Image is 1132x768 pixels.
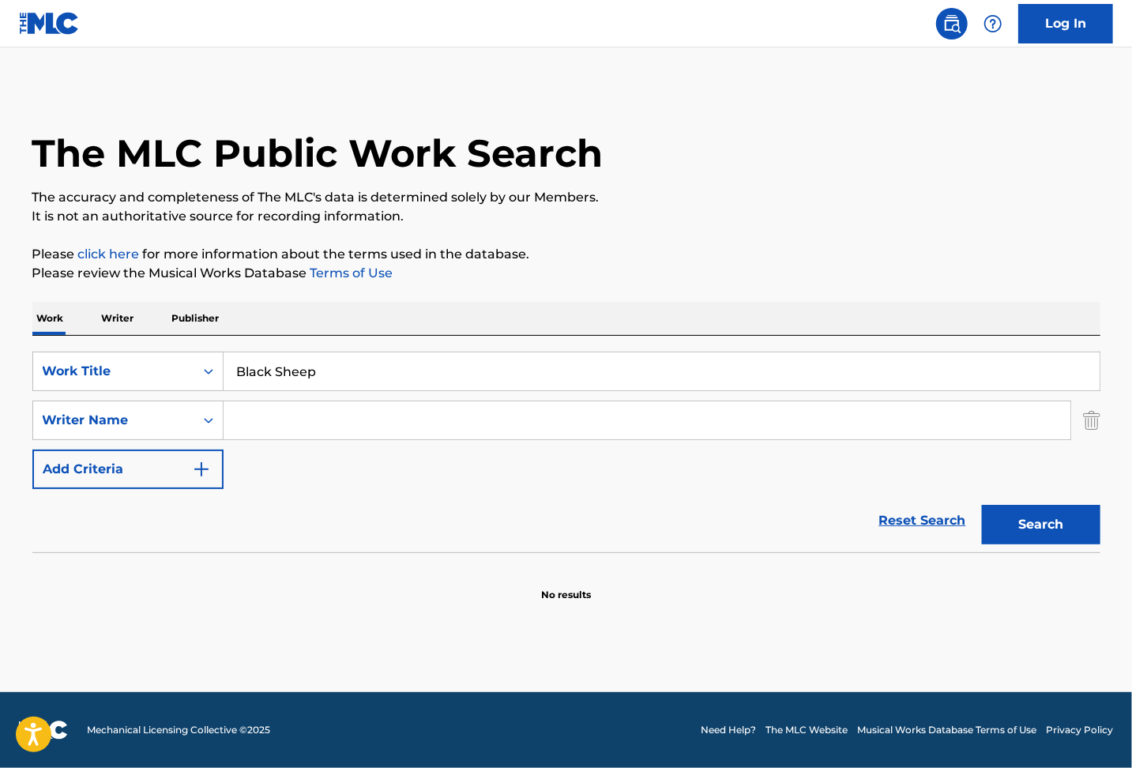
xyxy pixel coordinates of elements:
[983,14,1002,33] img: help
[701,723,756,737] a: Need Help?
[87,723,270,737] span: Mechanical Licensing Collective © 2025
[32,130,604,177] h1: The MLC Public Work Search
[19,12,80,35] img: MLC Logo
[192,460,211,479] img: 9d2ae6d4665cec9f34b9.svg
[936,8,968,40] a: Public Search
[167,302,224,335] p: Publisher
[871,503,974,538] a: Reset Search
[307,265,393,280] a: Terms of Use
[541,569,591,602] p: No results
[1018,4,1113,43] a: Log In
[43,411,185,430] div: Writer Name
[32,207,1100,226] p: It is not an authoritative source for recording information.
[765,723,848,737] a: The MLC Website
[857,723,1036,737] a: Musical Works Database Terms of Use
[32,302,69,335] p: Work
[43,362,185,381] div: Work Title
[97,302,139,335] p: Writer
[977,8,1009,40] div: Help
[32,245,1100,264] p: Please for more information about the terms used in the database.
[982,505,1100,544] button: Search
[32,264,1100,283] p: Please review the Musical Works Database
[32,450,224,489] button: Add Criteria
[78,247,140,262] a: click here
[1053,692,1132,768] iframe: Chat Widget
[32,188,1100,207] p: The accuracy and completeness of The MLC's data is determined solely by our Members.
[19,721,68,740] img: logo
[1083,401,1100,440] img: Delete Criterion
[32,352,1100,552] form: Search Form
[942,14,961,33] img: search
[1046,723,1113,737] a: Privacy Policy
